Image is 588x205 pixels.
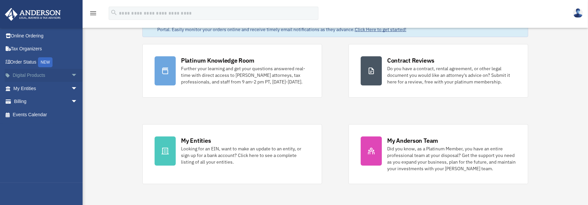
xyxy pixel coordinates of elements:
a: Events Calendar [5,108,88,121]
i: menu [89,9,97,17]
a: My Entitiesarrow_drop_down [5,82,88,95]
img: Anderson Advisors Platinum Portal [3,8,63,21]
div: Do you have a contract, rental agreement, or other legal document you would like an attorney's ad... [387,65,516,85]
img: User Pic [573,8,583,18]
a: Click Here to get started! [355,26,406,32]
a: My Entities Looking for an EIN, want to make an update to an entity, or sign up for a bank accoun... [142,124,322,184]
a: Digital Productsarrow_drop_down [5,69,88,82]
div: Further your learning and get your questions answered real-time with direct access to [PERSON_NAM... [181,65,310,85]
a: menu [89,12,97,17]
div: My Anderson Team [387,136,438,145]
div: My Entities [181,136,211,145]
span: arrow_drop_down [71,69,84,82]
div: Looking for an EIN, want to make an update to an entity, or sign up for a bank account? Click her... [181,145,310,165]
a: Tax Organizers [5,42,88,56]
a: My Anderson Team Did you know, as a Platinum Member, you have an entire professional team at your... [349,124,528,184]
div: NEW [38,57,53,67]
div: Contract Reviews [387,56,434,65]
span: arrow_drop_down [71,95,84,109]
a: Online Ordering [5,29,88,42]
span: arrow_drop_down [71,82,84,95]
div: Did you know, as a Platinum Member, you have an entire professional team at your disposal? Get th... [387,145,516,172]
a: Contract Reviews Do you have a contract, rental agreement, or other legal document you would like... [349,44,528,98]
a: Billingarrow_drop_down [5,95,88,108]
a: Order StatusNEW [5,55,88,69]
a: Platinum Knowledge Room Further your learning and get your questions answered real-time with dire... [142,44,322,98]
i: search [110,9,118,16]
div: Platinum Knowledge Room [181,56,254,65]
